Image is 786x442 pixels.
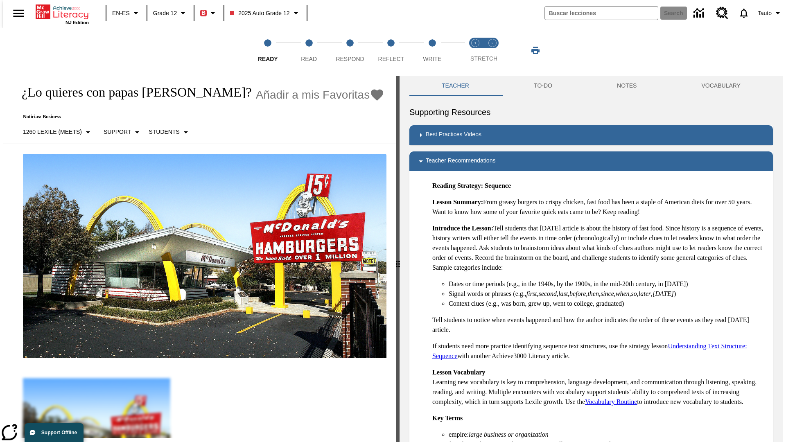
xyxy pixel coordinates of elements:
[474,41,476,45] text: 1
[470,55,497,62] span: STRETCH
[432,182,483,189] strong: Reading Strategy:
[285,28,332,73] button: Read step 2 of 5
[409,76,501,96] button: Teacher
[432,343,747,359] a: Understanding Text Structure: Sequence
[230,9,289,18] span: 2025 Auto Grade 12
[491,41,493,45] text: 2
[432,197,766,217] p: From greasy burgers to crispy chicken, fast food has been a staple of American diets for over 50 ...
[432,225,493,232] strong: Introduce the Lesson:
[449,279,766,289] li: Dates or time periods (e.g., in the 1940s, by the 1900s, in the mid-20th century, in [DATE])
[585,76,669,96] button: NOTES
[201,8,206,18] span: B
[149,128,179,136] p: Students
[109,6,144,20] button: Language: EN-ES, Selecciona un idioma
[449,299,766,309] li: Context clues (e.g., was born, grew up, went to college, graduated)
[653,290,674,297] em: [DATE]
[301,56,317,62] span: Read
[197,6,221,20] button: Boost El color de la clase es rojo. Cambiar el color de la clase.
[409,28,456,73] button: Write step 5 of 5
[601,290,614,297] em: since
[13,114,384,120] p: Noticias: Business
[41,430,77,435] span: Support Offline
[522,43,549,58] button: Imprimir
[449,430,766,440] li: empire:
[336,56,364,62] span: Respond
[256,88,370,101] span: Añadir a mis Favoritas
[409,125,773,145] div: Best Practices Videos
[409,151,773,171] div: Teacher Recommendations
[423,56,441,62] span: Write
[326,28,374,73] button: Respond step 3 of 5
[150,6,191,20] button: Grado: Grade 12, Elige un grado
[758,9,772,18] span: Tauto
[432,369,485,376] strong: Lesson Vocabulary
[153,9,177,18] span: Grade 12
[469,431,549,438] em: large business or organization
[25,423,84,442] button: Support Offline
[100,125,145,140] button: Tipo de apoyo, Support
[689,2,711,25] a: Centro de información
[112,9,130,18] span: EN-ES
[409,76,773,96] div: Instructional Panel Tabs
[426,156,495,166] p: Teacher Recommendations
[432,341,766,361] p: If students need more practice identifying sequence text structures, use the strategy lesson with...
[378,56,404,62] span: Reflect
[754,6,786,20] button: Perfil/Configuración
[432,368,766,407] p: Learning new vocabulary is key to comprehension, language development, and communication through ...
[711,2,733,24] a: Centro de recursos, Se abrirá en una pestaña nueva.
[244,28,291,73] button: Ready step 1 of 5
[13,85,252,100] h1: ¿Lo quieres con papas [PERSON_NAME]?
[639,290,651,297] em: later
[426,130,481,140] p: Best Practices Videos
[258,56,278,62] span: Ready
[526,290,537,297] em: first
[104,128,131,136] p: Support
[7,1,31,25] button: Abrir el menú lateral
[587,290,599,297] em: then
[145,125,194,140] button: Seleccionar estudiante
[367,28,415,73] button: Reflect step 4 of 5
[463,28,487,73] button: Stretch Read step 1 of 2
[631,290,637,297] em: so
[501,76,585,96] button: TO-DO
[432,415,463,422] strong: Key Terms
[545,7,658,20] input: search field
[669,76,773,96] button: VOCABULARY
[569,290,586,297] em: before
[65,20,89,25] span: NJ Edition
[585,398,637,405] a: Vocabulary Routine
[256,88,385,102] button: Añadir a mis Favoritas - ¿Lo quieres con papas fritas?
[539,290,557,297] em: second
[733,2,754,24] a: Notificaciones
[432,223,766,273] p: Tell students that [DATE] article is about the history of fast food. Since history is a sequence ...
[23,154,386,359] img: One of the first McDonald's stores, with the iconic red sign and golden arches.
[432,315,766,335] p: Tell students to notice when events happened and how the author indicates the order of these even...
[227,6,304,20] button: Class: 2025 Auto Grade 12, Selecciona una clase
[616,290,630,297] em: when
[558,290,568,297] em: last
[409,106,773,119] h6: Supporting Resources
[400,76,783,442] div: activity
[449,289,766,299] li: Signal words or phrases (e.g., , , , , , , , , , )
[481,28,504,73] button: Stretch Respond step 2 of 2
[432,198,483,205] strong: Lesson Summary:
[485,182,511,189] strong: Sequence
[23,128,82,136] p: 1260 Lexile (Meets)
[396,76,400,442] div: Pulsa la tecla de intro o la barra espaciadora y luego presiona las flechas de derecha e izquierd...
[3,76,396,438] div: reading
[20,125,96,140] button: Seleccione Lexile, 1260 Lexile (Meets)
[36,3,89,25] div: Portada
